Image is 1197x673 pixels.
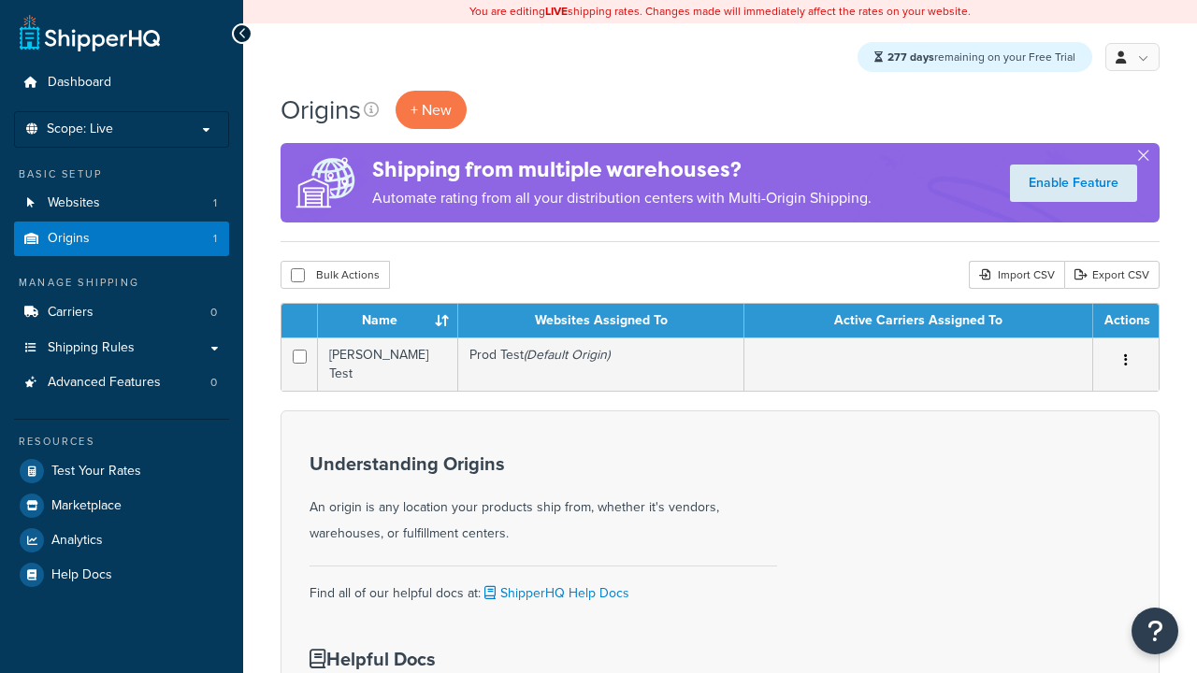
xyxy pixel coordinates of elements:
[411,99,452,121] span: + New
[213,231,217,247] span: 1
[48,75,111,91] span: Dashboard
[48,305,94,321] span: Carriers
[396,91,467,129] a: + New
[14,186,229,221] a: Websites 1
[1064,261,1160,289] a: Export CSV
[524,345,610,365] i: (Default Origin)
[51,567,112,583] span: Help Docs
[310,566,777,607] div: Find all of our helpful docs at:
[51,533,103,549] span: Analytics
[310,453,777,547] div: An origin is any location your products ship from, whether it's vendors, warehouses, or fulfillme...
[213,195,217,211] span: 1
[14,331,229,365] a: Shipping Rules
[14,558,229,592] a: Help Docs
[1093,304,1159,337] th: Actions
[318,304,458,337] th: Name : activate to sort column ascending
[51,464,141,480] span: Test Your Rates
[51,498,122,514] span: Marketplace
[14,186,229,221] li: Websites
[969,261,1064,289] div: Import CSV
[458,304,744,337] th: Websites Assigned To
[14,222,229,256] li: Origins
[20,14,160,51] a: ShipperHQ Home
[281,143,372,222] img: ad-origins-multi-dfa493678c5a35abed25fd24b4b8a3fa3505936ce257c16c00bdefe2f3200be3.png
[14,166,229,182] div: Basic Setup
[14,523,229,557] a: Analytics
[887,49,934,65] strong: 277 days
[310,649,680,669] h3: Helpful Docs
[48,231,90,247] span: Origins
[318,337,458,391] td: [PERSON_NAME] Test
[1132,608,1178,654] button: Open Resource Center
[281,92,361,128] h1: Origins
[14,295,229,330] li: Carriers
[210,305,217,321] span: 0
[14,65,229,100] a: Dashboard
[14,295,229,330] a: Carriers 0
[47,122,113,137] span: Scope: Live
[14,275,229,291] div: Manage Shipping
[545,3,568,20] b: LIVE
[48,340,135,356] span: Shipping Rules
[14,454,229,488] a: Test Your Rates
[481,583,629,603] a: ShipperHQ Help Docs
[458,337,744,391] td: Prod Test
[310,453,777,474] h3: Understanding Origins
[14,489,229,523] a: Marketplace
[48,195,100,211] span: Websites
[372,154,872,185] h4: Shipping from multiple warehouses?
[14,365,229,400] a: Advanced Features 0
[14,434,229,450] div: Resources
[281,261,390,289] button: Bulk Actions
[1010,165,1137,202] a: Enable Feature
[14,222,229,256] a: Origins 1
[372,185,872,211] p: Automate rating from all your distribution centers with Multi-Origin Shipping.
[744,304,1093,337] th: Active Carriers Assigned To
[48,375,161,391] span: Advanced Features
[210,375,217,391] span: 0
[858,42,1092,72] div: remaining on your Free Trial
[14,365,229,400] li: Advanced Features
